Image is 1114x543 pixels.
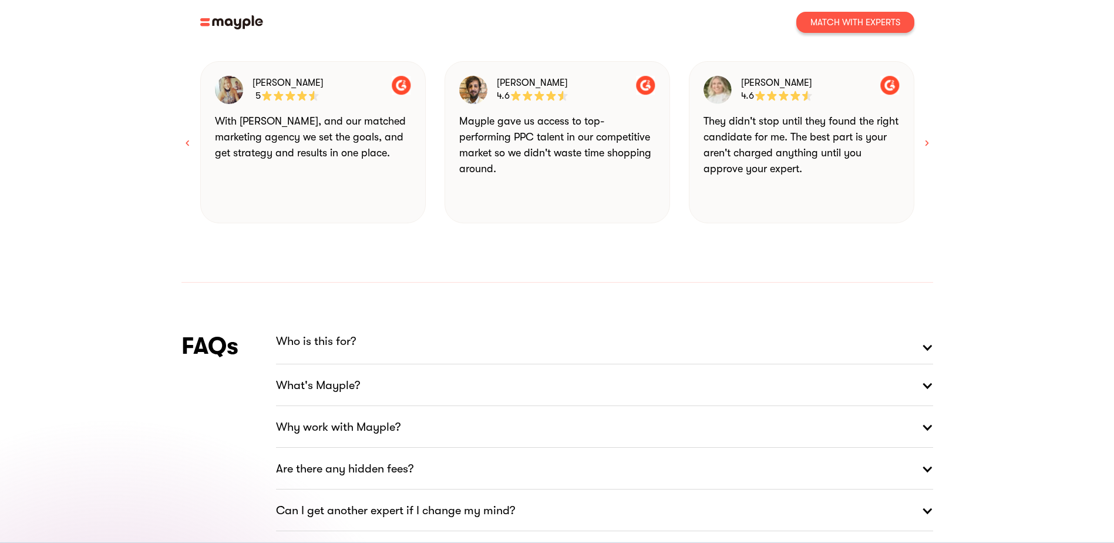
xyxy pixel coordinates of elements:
[255,90,261,102] p: 5
[253,76,324,90] p: [PERSON_NAME]
[276,490,933,532] a: Can I get another expert if I change my mind?
[215,113,411,161] p: With [PERSON_NAME], and our matched marketing agency we set the goals, and get strategy and resul...
[445,61,670,223] div: 2 / 7
[704,113,900,177] p: They didn't stop until they found the right candidate for me. The best part is your aren't charge...
[741,76,813,90] p: [PERSON_NAME]
[276,418,400,437] strong: Why work with Mayple?
[276,376,360,395] strong: What's Mayple?
[497,76,569,90] p: [PERSON_NAME]
[276,364,933,407] a: What's Mayple?
[276,448,933,490] a: Are there any hidden fees?
[741,90,754,102] p: 4.6
[181,330,238,363] h4: FAQs
[704,76,732,104] img: Jordan R
[689,61,914,223] div: 3 / 7
[459,76,487,104] img: Mayple - Expert Image
[276,406,933,448] a: Why work with Mayple?
[497,90,510,102] p: 4.6
[276,501,515,520] strong: Can I get another expert if I change my mind?
[810,16,900,28] div: Match With Experts
[276,460,413,478] strong: Are there any hidden fees?
[276,332,356,351] p: Who is this for?
[276,330,933,365] a: Who is this for?
[200,61,426,223] div: 1 / 7
[459,113,655,177] p: Mayple gave us access to top-performing PPC talent in our competitive market so we didn't waste t...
